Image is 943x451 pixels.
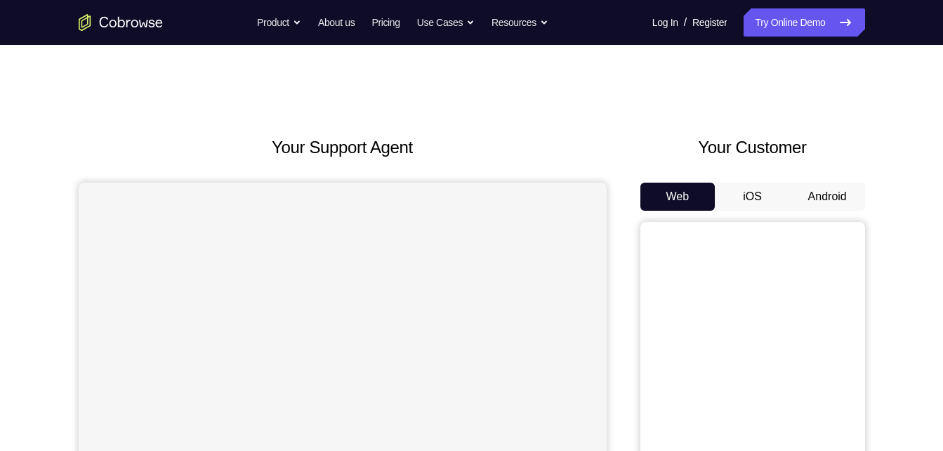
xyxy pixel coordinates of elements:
[492,8,548,37] button: Resources
[640,183,716,211] button: Web
[652,8,678,37] a: Log In
[79,14,163,31] a: Go to the home page
[744,8,864,37] a: Try Online Demo
[417,8,475,37] button: Use Cases
[318,8,355,37] a: About us
[79,135,607,160] h2: Your Support Agent
[684,14,687,31] span: /
[640,135,865,160] h2: Your Customer
[257,8,301,37] button: Product
[715,183,790,211] button: iOS
[692,8,727,37] a: Register
[371,8,400,37] a: Pricing
[790,183,865,211] button: Android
